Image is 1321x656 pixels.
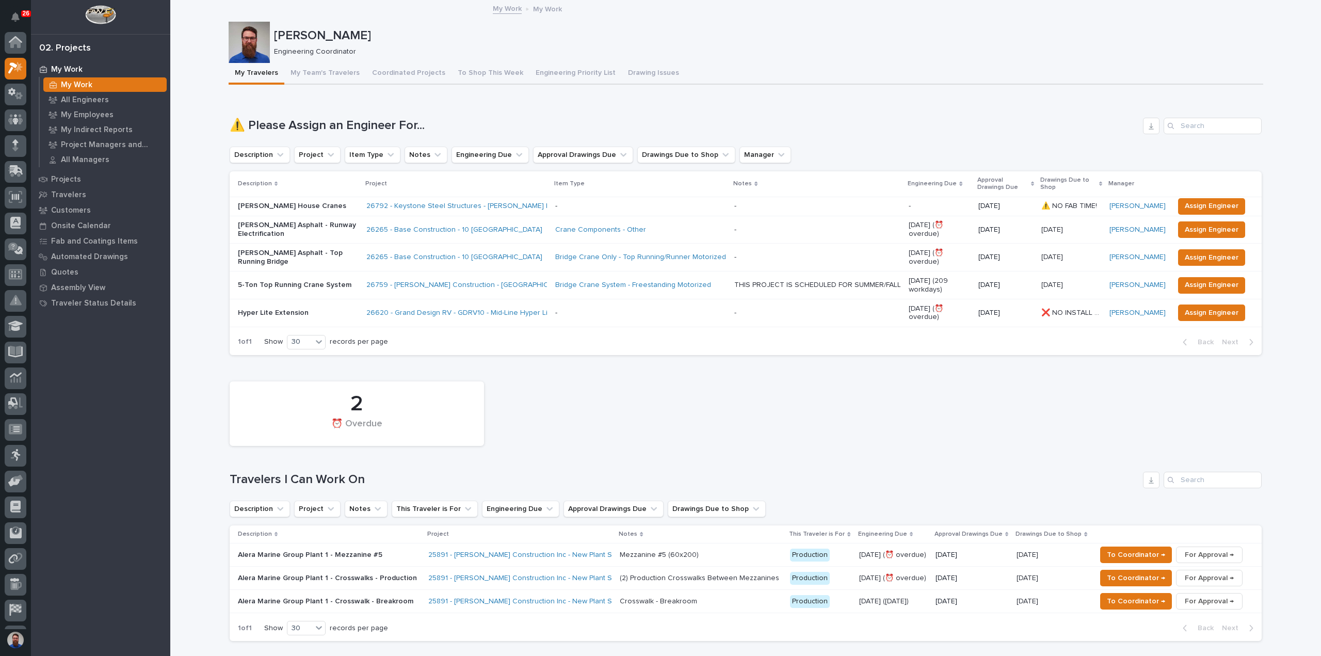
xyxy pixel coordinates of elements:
p: Alera Marine Group Plant 1 - Crosswalk - Breakroom [238,597,418,606]
p: My Indirect Reports [61,125,133,135]
button: Notifications [5,6,26,28]
p: - [909,202,970,211]
p: Assembly View [51,283,105,293]
a: My Work [40,77,170,92]
a: Projects [31,171,170,187]
div: Mezzanine #5 (60x200) [620,551,699,559]
button: Back [1174,623,1218,633]
p: Approval Drawings Due [935,529,1003,540]
span: Back [1191,338,1214,347]
a: [PERSON_NAME] [1109,253,1166,262]
p: [DATE] [978,226,1033,234]
div: 02. Projects [39,43,91,54]
span: To Coordinator → [1107,572,1165,584]
button: Engineering Due [452,147,529,163]
p: Project [427,529,449,540]
p: 1 of 1 [230,616,260,641]
button: Item Type [345,147,400,163]
div: Search [1164,472,1262,488]
p: Travelers [51,190,86,200]
span: Next [1222,338,1245,347]
p: ⚠️ NO FAB TIME! [1041,200,1099,211]
button: Coordinated Projects [366,63,452,85]
p: Drawings Due to Shop [1040,174,1097,194]
a: Crane Components - Other [555,226,646,234]
div: (2) Production Crosswalks Between Mezzanines [620,574,779,583]
p: Onsite Calendar [51,221,111,231]
span: For Approval → [1185,595,1234,607]
button: Drawing Issues [622,63,685,85]
button: Assign Engineer [1178,198,1245,215]
p: Manager [1108,178,1134,189]
img: Workspace Logo [85,5,116,24]
div: - [734,202,736,211]
a: My Indirect Reports [40,122,170,137]
p: [DATE] (⏰ overdue) [859,574,927,583]
p: Engineering Due [858,529,907,540]
p: All Engineers [61,95,109,105]
p: [DATE] (⏰ overdue) [859,551,927,559]
button: For Approval → [1176,570,1243,586]
h1: Travelers I Can Work On [230,472,1139,487]
tr: [PERSON_NAME] Asphalt - Top Running Bridge26265 - Base Construction - 10 [GEOGRAPHIC_DATA] Bridge... [230,244,1262,271]
p: [PERSON_NAME] House Cranes [238,202,358,211]
button: Approval Drawings Due [533,147,633,163]
span: For Approval → [1185,549,1234,561]
a: Project Managers and Engineers [40,137,170,152]
div: - [734,226,736,234]
a: [PERSON_NAME] [1109,281,1166,290]
p: [DATE] [978,253,1033,262]
a: Onsite Calendar [31,218,170,233]
tr: [PERSON_NAME] House Cranes26792 - Keystone Steel Structures - [PERSON_NAME] House -- -[DATE]⚠️ NO... [230,197,1262,216]
tr: [PERSON_NAME] Asphalt - Runway Electrification26265 - Base Construction - 10 [GEOGRAPHIC_DATA] Cr... [230,216,1262,244]
p: Alera Marine Group Plant 1 - Crosswalks - Production [238,574,418,583]
button: Description [230,501,290,517]
button: This Traveler is For [392,501,478,517]
input: Search [1164,118,1262,134]
button: For Approval → [1176,547,1243,563]
p: [PERSON_NAME] [274,28,1259,43]
button: My Team's Travelers [284,63,366,85]
p: This Traveler is For [789,529,845,540]
p: 5-Ton Top Running Crane System [238,281,358,290]
p: [DATE] [978,202,1033,211]
a: [PERSON_NAME] [1109,309,1166,317]
div: - [734,253,736,262]
button: Drawings Due to Shop [637,147,735,163]
span: Assign Engineer [1185,200,1238,212]
p: ❌ NO INSTALL DATE! [1041,307,1103,317]
button: Manager [739,147,791,163]
tr: Alera Marine Group Plant 1 - Crosswalks - Production25891 - [PERSON_NAME] Construction Inc - New ... [230,567,1262,590]
p: My Employees [61,110,114,120]
button: Engineering Priority List [529,63,622,85]
p: Description [238,178,272,189]
div: ⏰ Overdue [247,419,466,440]
button: Notes [405,147,447,163]
button: Assign Engineer [1178,221,1245,238]
p: [DATE] [1041,223,1065,234]
span: For Approval → [1185,572,1234,584]
button: users-avatar [5,629,26,651]
tr: Alera Marine Group Plant 1 - Mezzanine #525891 - [PERSON_NAME] Construction Inc - New Plant Setup... [230,543,1262,567]
p: 1 of 1 [230,329,260,355]
p: Quotes [51,268,78,277]
p: [DATE] (209 workdays) [909,277,970,294]
button: Approval Drawings Due [563,501,664,517]
a: Travelers [31,187,170,202]
a: 26265 - Base Construction - 10 [GEOGRAPHIC_DATA] [366,226,542,234]
a: 25891 - [PERSON_NAME] Construction Inc - New Plant Setup - Mezzanine Project [428,574,695,583]
div: 2 [247,391,466,417]
p: Show [264,624,283,633]
p: [PERSON_NAME] Asphalt - Top Running Bridge [238,249,358,266]
tr: Hyper Lite Extension26620 - Grand Design RV - GDRV10 - Mid-Line Hyper Lite Extension -- [DATE] (⏰... [230,299,1262,327]
p: My Work [51,65,83,74]
a: 26792 - Keystone Steel Structures - [PERSON_NAME] House [366,202,568,211]
p: [DATE] [1017,572,1040,583]
span: Assign Engineer [1185,279,1238,291]
p: [DATE] [936,574,1009,583]
p: Engineering Due [908,178,957,189]
div: 30 [287,623,312,634]
div: Production [790,572,830,585]
button: Back [1174,338,1218,347]
button: Notes [345,501,388,517]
